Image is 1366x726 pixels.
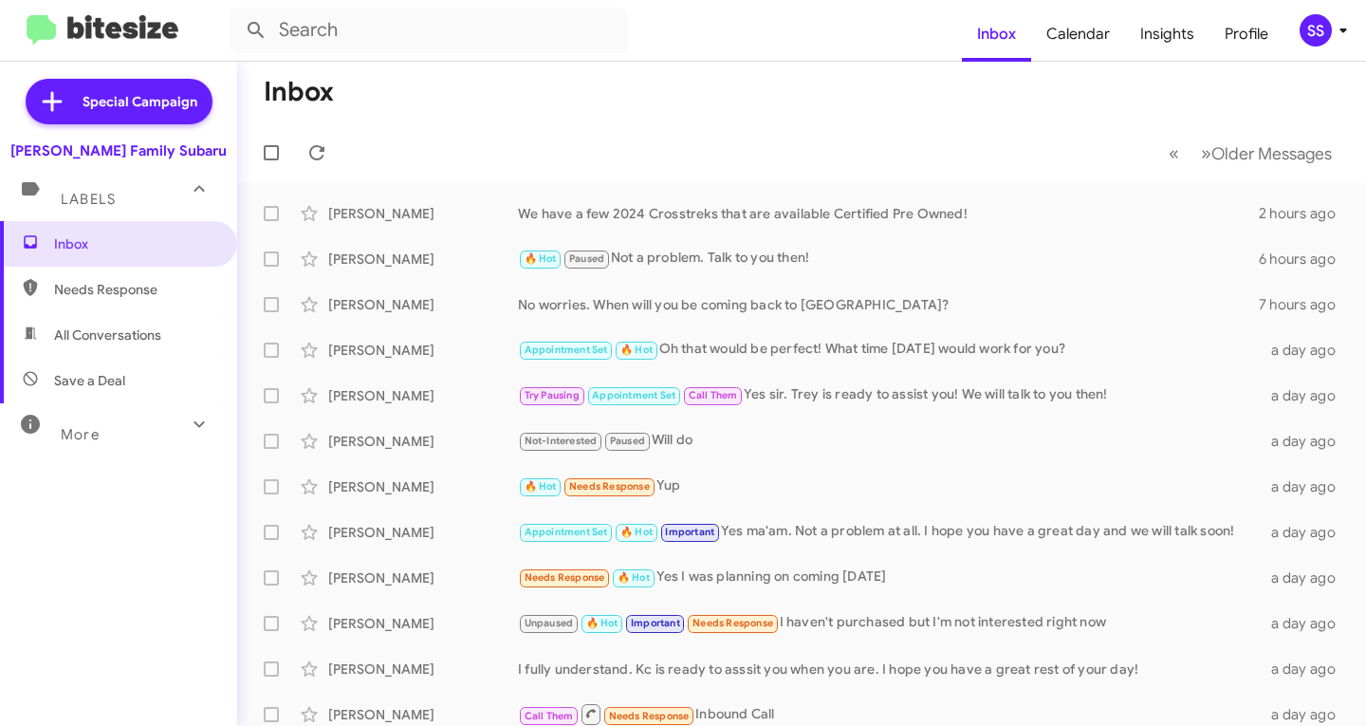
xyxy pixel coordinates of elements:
span: Appointment Set [525,344,608,356]
div: [PERSON_NAME] [328,341,518,360]
div: a day ago [1268,477,1351,496]
span: Labels [61,191,116,208]
span: Appointment Set [525,526,608,538]
div: a day ago [1268,614,1351,633]
div: Will do [518,430,1268,452]
div: [PERSON_NAME] [328,705,518,724]
span: 🔥 Hot [586,617,618,629]
span: Call Them [689,389,738,401]
button: SS [1283,14,1345,47]
div: [PERSON_NAME] [328,295,518,314]
div: 7 hours ago [1259,295,1351,314]
div: [PERSON_NAME] [328,250,518,269]
div: 2 hours ago [1259,204,1351,223]
div: [PERSON_NAME] [328,204,518,223]
span: Paused [610,435,645,447]
div: SS [1300,14,1332,47]
a: Profile [1209,7,1283,62]
span: Needs Response [692,617,773,629]
span: Important [631,617,680,629]
span: 🔥 Hot [525,252,557,265]
span: 🔥 Hot [525,480,557,493]
input: Search [230,8,628,53]
div: Inbound Call [518,702,1268,726]
div: Yes I was planning on coming [DATE] [518,567,1268,588]
button: Next [1190,134,1343,173]
span: Unpaused [525,617,574,629]
span: Save a Deal [54,371,125,390]
div: [PERSON_NAME] [328,568,518,587]
div: [PERSON_NAME] [328,386,518,405]
a: Insights [1125,7,1209,62]
span: Needs Response [569,480,650,493]
div: a day ago [1268,341,1351,360]
div: a day ago [1268,386,1351,405]
h1: Inbox [264,77,334,107]
span: Older Messages [1211,143,1332,164]
span: 🔥 Hot [620,526,653,538]
div: a day ago [1268,568,1351,587]
div: [PERSON_NAME] [328,614,518,633]
div: We have a few 2024 Crosstreks that are available Certified Pre Owned! [518,204,1259,223]
div: Not a problem. Talk to you then! [518,248,1259,270]
span: Paused [569,252,604,265]
nav: Page navigation example [1158,134,1343,173]
a: Inbox [962,7,1031,62]
div: Oh that would be perfect! What time [DATE] would work for you? [518,339,1268,361]
a: Special Campaign [26,79,212,124]
div: 6 hours ago [1259,250,1351,269]
div: a day ago [1268,432,1351,451]
span: Inbox [54,234,215,253]
div: [PERSON_NAME] [328,660,518,679]
div: a day ago [1268,523,1351,542]
span: « [1169,141,1179,165]
span: Important [665,526,714,538]
span: Appointment Set [592,389,675,401]
span: More [61,426,100,443]
span: Special Campaign [83,92,197,111]
span: 🔥 Hot [620,344,653,356]
div: [PERSON_NAME] Family Subaru [10,141,227,160]
span: Needs Response [525,571,605,584]
span: Try Pausing [525,389,580,401]
div: a day ago [1268,660,1351,679]
div: No worries. When will you be coming back to [GEOGRAPHIC_DATA]? [518,295,1259,314]
div: [PERSON_NAME] [328,523,518,542]
span: All Conversations [54,326,161,344]
div: I haven't purchased but I'm not interested right now [518,612,1268,634]
div: [PERSON_NAME] [328,477,518,496]
span: Not-Interested [525,435,598,447]
span: Call Them [525,710,574,722]
div: Yes ma'am. Not a problem at all. I hope you have a great day and we will talk soon! [518,521,1268,543]
span: » [1201,141,1211,165]
div: I fully understand. Kc is ready to asssit you when you are. I hope you have a great rest of your ... [518,660,1268,679]
a: Calendar [1031,7,1125,62]
span: Needs Response [609,710,690,722]
span: Needs Response [54,280,215,299]
div: [PERSON_NAME] [328,432,518,451]
button: Previous [1157,134,1191,173]
div: a day ago [1268,705,1351,724]
div: Yup [518,475,1268,497]
span: 🔥 Hot [618,571,650,584]
div: Yes sir. Trey is ready to assist you! We will talk to you then! [518,384,1268,406]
